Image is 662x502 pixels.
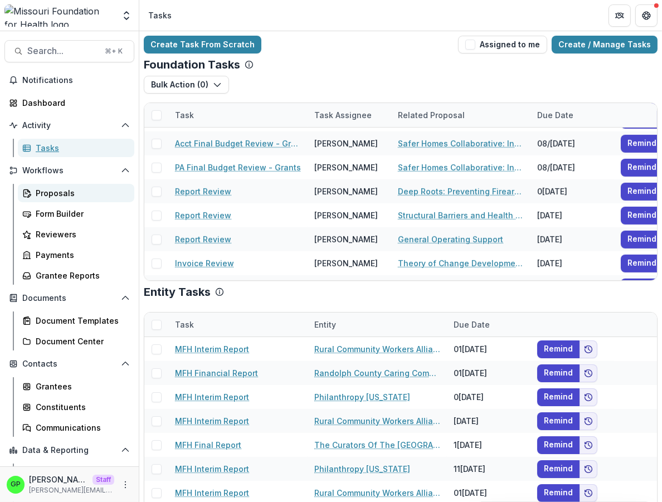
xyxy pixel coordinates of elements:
a: Proposals [18,184,134,202]
div: 01[DATE] [447,361,530,385]
div: ⌘ + K [103,45,125,57]
button: Remind [537,388,580,406]
a: Philanthropy [US_STATE] [314,463,410,475]
div: Proposals [36,187,125,199]
div: 11[DATE] [447,457,530,481]
a: General Operating Support [398,233,503,245]
div: Task [168,313,308,337]
span: Contacts [22,359,116,369]
a: Document Center [18,332,134,350]
a: Rural Community Workers Alliance [314,487,440,499]
div: [DATE] [447,409,530,433]
img: Missouri Foundation for Health logo [4,4,114,27]
span: Search... [27,46,98,56]
div: Tasks [148,9,172,21]
a: Dashboard [4,94,134,112]
a: MFH Interim Report [175,415,249,427]
div: Task Assignee [308,103,391,127]
a: Randolph County Caring Community Inc [314,367,440,379]
div: [DATE] [530,227,614,251]
a: Safer Homes Collaborative: Infrastructure & Sustainability Funding [398,138,524,149]
div: Document Templates [36,315,125,326]
button: Partners [609,4,631,27]
button: Remind [537,484,580,502]
div: Due Date [530,103,614,127]
button: More [119,478,132,491]
a: MFH Final Report [175,439,241,451]
button: Add to friends [580,484,597,502]
a: Payments [18,246,134,264]
div: Constituents [36,401,125,413]
button: Get Help [635,4,658,27]
div: Task [168,103,308,127]
a: Tasks [18,139,134,157]
button: Open Activity [4,116,134,134]
a: Rural Community Workers Alliance [314,343,440,355]
div: Related Proposal [391,109,471,121]
a: MFH Interim Report [175,463,249,475]
button: Add to friends [580,436,597,454]
span: Activity [22,121,116,130]
button: Search... [4,40,134,62]
button: Open Documents [4,289,134,307]
div: [PERSON_NAME] [314,209,378,221]
a: Report Review [175,186,231,197]
a: Grantee Reports [18,266,134,285]
a: Deep Roots: Preventing Firearm Suicide Among Shelby County Agricultural Producers [398,186,524,197]
button: Assigned to me [458,36,547,53]
div: [PERSON_NAME] [314,162,378,173]
div: Griffin Perry [11,481,21,488]
div: 01[DATE] [447,337,530,361]
div: [PERSON_NAME] [314,257,378,269]
p: [PERSON_NAME] [29,474,88,485]
a: Structural Barriers and Health Outcomes of New Missourians [398,209,524,221]
div: Grantees [36,381,125,392]
div: 08/[DATE] [530,155,614,179]
div: [PERSON_NAME] [314,138,378,149]
span: Documents [22,294,116,303]
div: Payments [36,249,125,261]
div: [DATE] [530,275,614,299]
div: Related Proposal [391,103,530,127]
nav: breadcrumb [144,7,176,23]
a: MFH Interim Report [175,343,249,355]
div: Dashboard [22,97,125,109]
span: Workflows [22,166,116,176]
div: 1[DATE] [447,433,530,457]
a: PA Final Budget Review - Grants [175,162,301,173]
a: Theory of Change Development & Fostering Grantee Learning [398,257,524,269]
div: Document Center [36,335,125,347]
a: Safer Homes Collaborative: Infrastructure & Sustainability Funding [398,162,524,173]
button: Open entity switcher [119,4,134,27]
div: Due Date [447,313,530,337]
button: Notifications [4,71,134,89]
button: Add to friends [580,364,597,382]
a: Reviewers [18,225,134,243]
div: [DATE] [530,203,614,227]
a: MFH Interim Report [175,487,249,499]
div: Task [168,109,201,121]
div: Grantee Reports [36,270,125,281]
div: 0[DATE] [447,385,530,409]
a: Philanthropy [US_STATE] [314,391,410,403]
div: Entity [308,313,447,337]
p: Foundation Tasks [144,58,240,71]
button: Remind [537,436,580,454]
div: 08/[DATE] [530,131,614,155]
div: [DATE] [530,251,614,275]
a: Report Review [175,209,231,221]
div: [PERSON_NAME] [314,186,378,197]
span: Data & Reporting [22,446,116,455]
p: [PERSON_NAME][EMAIL_ADDRESS][DOMAIN_NAME] [29,485,114,495]
a: Form Builder [18,204,134,223]
div: Task Assignee [308,109,378,121]
button: Remind [537,460,580,478]
a: MFH Interim Report [175,391,249,403]
a: Acct Final Budget Review - Grants [175,138,301,149]
div: Due Date [447,319,496,330]
button: Remind [537,364,580,382]
div: [PERSON_NAME] [314,233,378,245]
div: Entity [308,319,343,330]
